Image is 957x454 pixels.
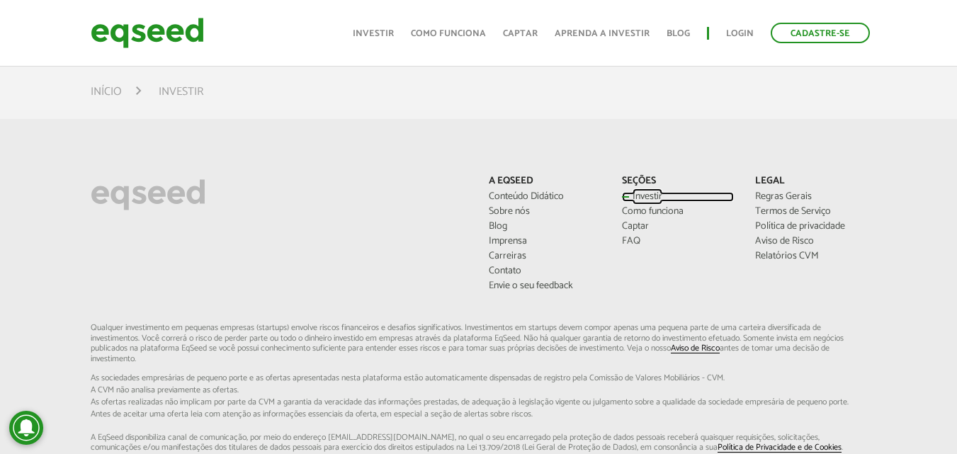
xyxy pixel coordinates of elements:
[489,192,601,202] a: Conteúdo Didático
[489,237,601,246] a: Imprensa
[755,176,867,188] p: Legal
[622,176,734,188] p: Seções
[755,222,867,232] a: Política de privacidade
[755,251,867,261] a: Relatórios CVM
[622,207,734,217] a: Como funciona
[489,266,601,276] a: Contato
[489,207,601,217] a: Sobre nós
[671,344,720,353] a: Aviso de Risco
[489,251,601,261] a: Carreiras
[91,14,204,52] img: EqSeed
[622,222,734,232] a: Captar
[159,82,203,101] li: Investir
[91,323,867,453] p: Qualquer investimento em pequenas empresas (startups) envolve riscos financeiros e desafios signi...
[667,29,690,38] a: Blog
[91,410,867,419] span: Antes de aceitar uma oferta leia com atenção as informações essenciais da oferta, em especial...
[771,23,870,43] a: Cadastre-se
[489,176,601,188] p: A EqSeed
[91,86,122,98] a: Início
[726,29,754,38] a: Login
[555,29,650,38] a: Aprenda a investir
[622,192,734,202] a: Investir
[489,281,601,291] a: Envie o seu feedback
[755,237,867,246] a: Aviso de Risco
[718,443,842,453] a: Política de Privacidade e de Cookies
[411,29,486,38] a: Como funciona
[91,176,205,214] img: EqSeed Logo
[91,386,867,395] span: A CVM não analisa previamente as ofertas.
[91,374,867,382] span: As sociedades empresárias de pequeno porte e as ofertas apresentadas nesta plataforma estão aut...
[503,29,538,38] a: Captar
[489,222,601,232] a: Blog
[755,192,867,202] a: Regras Gerais
[622,237,734,246] a: FAQ
[755,207,867,217] a: Termos de Serviço
[353,29,394,38] a: Investir
[91,398,867,407] span: As ofertas realizadas não implicam por parte da CVM a garantia da veracidade das informações p...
